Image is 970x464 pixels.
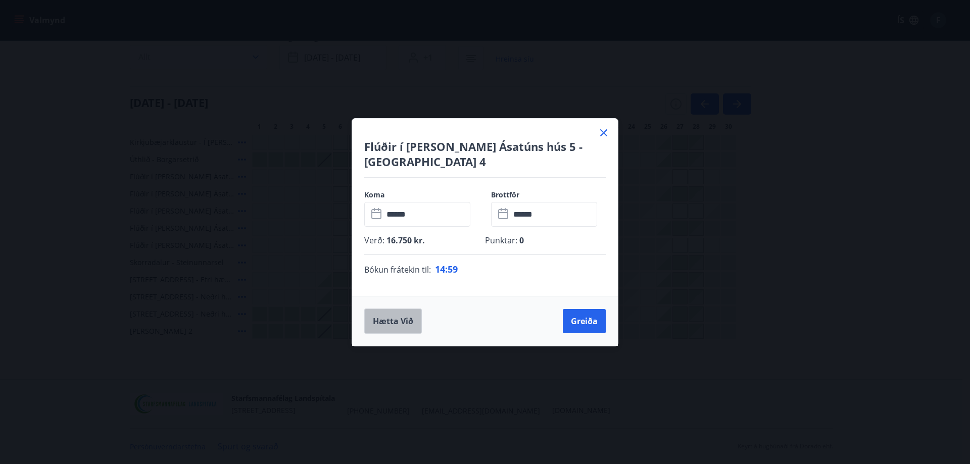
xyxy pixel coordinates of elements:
[448,263,458,275] span: 59
[364,235,485,246] p: Verð :
[364,190,479,200] label: Koma
[364,264,431,276] span: Bókun frátekin til :
[485,235,606,246] p: Punktar :
[435,263,448,275] span: 14 :
[517,235,524,246] span: 0
[384,235,425,246] span: 16.750 kr.
[364,139,606,169] h4: Flúðir í [PERSON_NAME] Ásatúns hús 5 - [GEOGRAPHIC_DATA] 4
[364,308,422,334] button: Hætta við
[491,190,606,200] label: Brottför
[563,309,606,333] button: Greiða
